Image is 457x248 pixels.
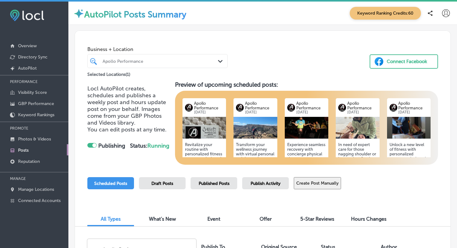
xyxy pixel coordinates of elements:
span: All Types [101,216,121,222]
span: What's New [149,216,176,222]
img: logo [338,104,346,112]
p: Apollo Performance [398,101,428,110]
p: Visibility Score [18,90,47,95]
p: Keyword Rankings [18,112,54,117]
p: Connected Accounts [18,198,61,203]
p: Apollo Performance [296,101,326,110]
p: Directory Sync [18,54,48,60]
p: [DATE] [398,110,428,114]
span: Publish Activity [251,181,280,186]
h5: Unlock a new level of fitness with personalized programs designed specifically for injury recover... [390,142,428,212]
button: Create Post Manually [294,177,341,189]
span: Hours Changes [351,216,386,222]
span: Business + Location [87,46,228,52]
strong: Status: [130,142,169,149]
p: [DATE] [296,110,326,114]
p: Apollo Performance [194,101,224,110]
p: [DATE] [347,110,377,114]
img: logo [185,104,193,112]
label: AutoPilot Posts Summary [84,9,186,20]
p: Manage Locations [18,187,54,192]
p: Apollo Performance [245,101,275,110]
h5: In need of expert care for those nagging shoulder or knee pains? Sessions can be personalized to ... [338,142,377,212]
span: Draft Posts [151,181,173,186]
h5: Experience seamless recovery with concierge physical therapy at your convenience. Forget the pres... [287,142,326,212]
p: Apollo Performance [347,101,377,110]
img: 189a3864-6a3f-41b1-ac6a-3df7c856a022IMG_3949.jpeg [182,117,226,139]
span: Scheduled Posts [94,181,127,186]
p: [DATE] [245,110,275,114]
img: fda3e92497d09a02dc62c9cd864e3231.png [10,10,44,21]
p: AutoPilot [18,66,37,71]
span: Keyword Ranking Credits: 60 [350,7,421,20]
h5: Revitalize your routine with personalized fitness programs designed to support injury recovery an... [185,142,224,212]
img: c9497dd5-84a6-4b43-a392-bb137d8679de6162_227820.jpeg [285,117,328,139]
div: Apollo Performance [103,58,219,64]
span: Offer [260,216,272,222]
img: 17513308914f4e12a4-be2e-4e62-a55e-d7f8c86781fe_2023-11-27.jpg [336,117,379,139]
h5: Transform your wellness journey with virtual personal training and coaching! Tailored sessions de... [236,142,275,212]
p: GBP Performance [18,101,54,106]
p: [DATE] [194,110,224,114]
img: logo [390,104,397,112]
p: Photos & Videos [18,136,51,142]
img: f1014fc9-b435-46ad-8aa4-6309d0bd45625AB12209-9587-43D1-86D1-8C8F2734B51A.jpeg [387,117,431,139]
img: logo [236,104,244,112]
span: Event [207,216,220,222]
button: Connect Facebook [370,54,438,69]
h3: Preview of upcoming scheduled posts: [175,81,438,88]
img: logo [287,104,295,112]
img: b115e165-e82a-4c92-8dd4-f8137cfb99c1Resized_20221008_122650.jpeg [233,117,277,139]
span: Published Posts [199,181,229,186]
p: Reputation [18,159,40,164]
img: autopilot-icon [73,8,84,19]
p: Posts [18,148,29,153]
strong: Publishing [98,142,125,149]
div: Connect Facebook [387,57,427,66]
span: 5-Star Reviews [300,216,334,222]
span: Running [147,142,169,149]
span: Locl AutoPilot creates, schedules and publishes a weekly post and hours update post on your behal... [87,85,166,126]
p: Overview [18,43,37,48]
p: Selected Locations ( 1 ) [87,69,130,77]
span: You can edit posts at any time. [87,126,167,133]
